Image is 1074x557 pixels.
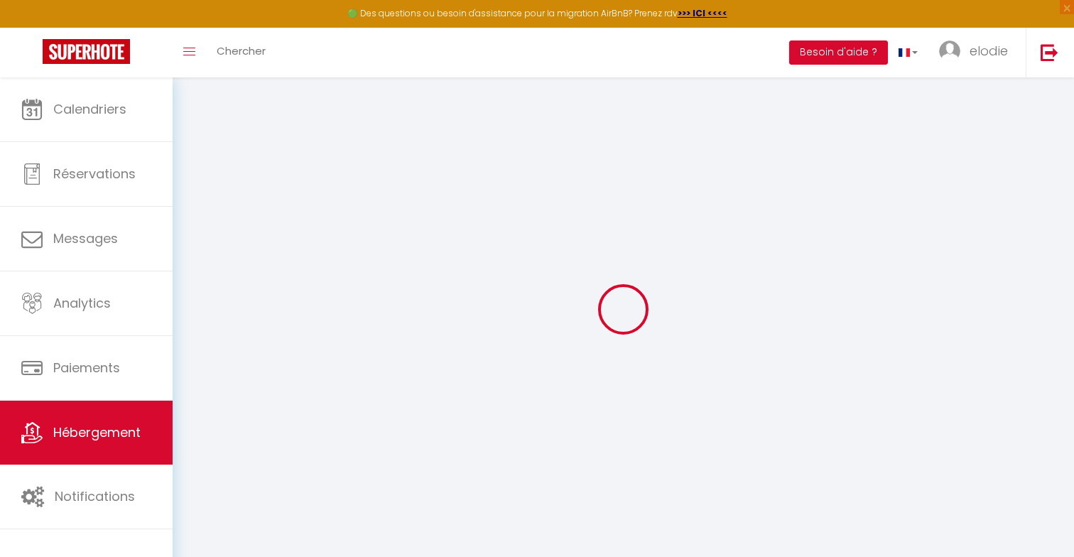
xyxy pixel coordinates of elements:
[53,165,136,183] span: Réservations
[53,359,120,377] span: Paiements
[53,423,141,441] span: Hébergement
[939,40,960,62] img: ...
[43,39,130,64] img: Super Booking
[206,28,276,77] a: Chercher
[53,229,118,247] span: Messages
[1041,43,1058,61] img: logout
[678,7,727,19] a: >>> ICI <<<<
[789,40,888,65] button: Besoin d'aide ?
[53,294,111,312] span: Analytics
[55,487,135,505] span: Notifications
[53,100,126,118] span: Calendriers
[217,43,266,58] span: Chercher
[928,28,1026,77] a: ... elodie
[970,42,1008,60] span: elodie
